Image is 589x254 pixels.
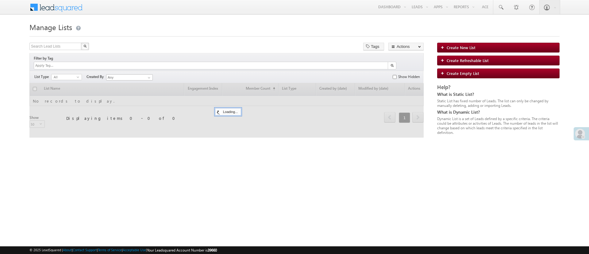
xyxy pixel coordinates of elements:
button: Actions [388,43,424,50]
img: Search [83,45,87,48]
a: Acceptable Use [123,248,146,252]
img: add_icon.png [441,45,447,49]
span: Your Leadsquared Account Number is [147,248,217,252]
span: Created By [87,74,106,80]
label: Show Hidden [398,74,420,80]
span: Manage Lists [29,22,72,32]
div: What is Dynamic List? [437,109,560,115]
span: select [77,76,82,78]
div: Loading... [215,108,241,115]
span: List Type [34,74,51,80]
button: Tags [363,43,384,50]
span: All [52,74,77,80]
span: Create Empty List [447,71,479,76]
div: Help? [437,84,560,90]
input: Apply Tag... [35,63,71,68]
a: Show All Items [144,75,152,81]
div: Static List has fixed number of Leads. The list can only be changed by manually deleting, adding ... [437,99,560,108]
a: Contact Support [73,248,97,252]
img: add_icon.png [441,58,447,62]
img: add_icon.png [441,71,447,75]
div: What is Static List? [437,92,560,97]
input: Type to Search [106,74,153,80]
div: Filter by Tag [34,55,55,62]
span: Create Refreshable List [447,58,489,63]
div: Dynamic List is a set of Leads defined by a specific criteria. The criteria could be attributes o... [437,116,560,135]
span: 39660 [208,248,217,252]
a: Terms of Service [98,248,122,252]
a: About [63,248,72,252]
img: Search [391,64,394,67]
span: © 2025 LeadSquared | | | | | [29,247,217,253]
span: Create New List [447,45,475,50]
